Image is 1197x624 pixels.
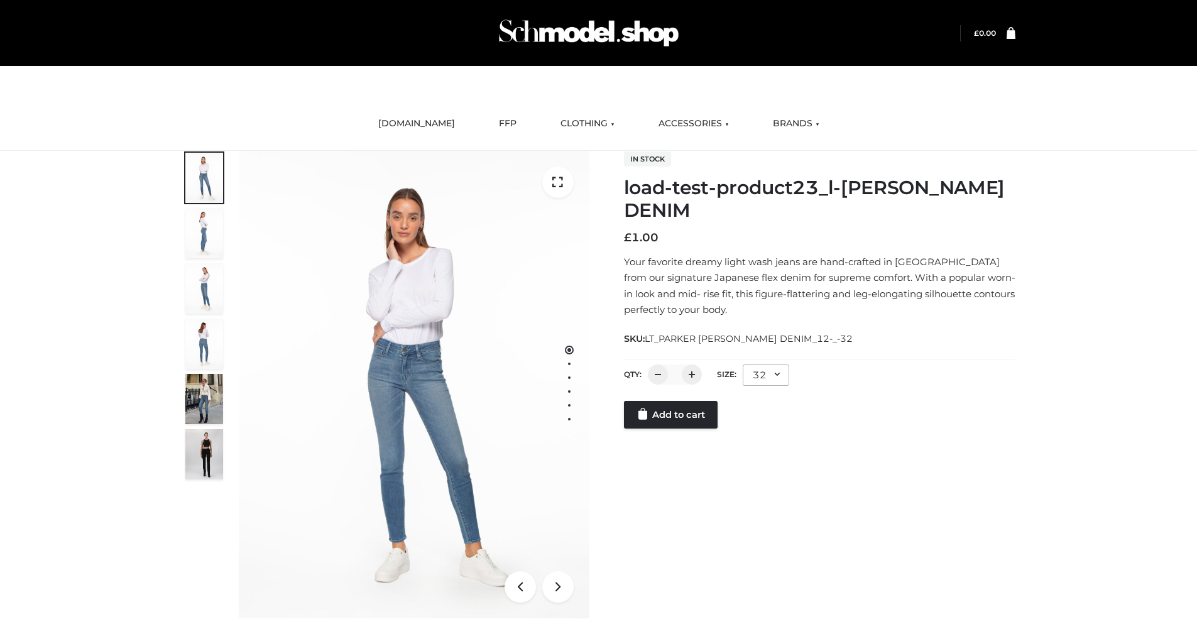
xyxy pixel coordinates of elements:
[649,110,738,138] a: ACCESSORIES
[495,8,683,58] img: Schmodel Admin 964
[185,429,223,479] img: 49df5f96394c49d8b5cbdcda3511328a.HD-1080p-2.5Mbps-49301101_thumbnail.jpg
[185,374,223,424] img: Bowery-Skinny_Cove-1.jpg
[974,28,996,38] a: £0.00
[624,369,642,379] label: QTY:
[974,28,979,38] span: £
[185,263,223,314] img: 2001KLX-Ava-skinny-cove-3-scaled_eb6bf915-b6b9-448f-8c6c-8cabb27fd4b2.jpg
[185,153,223,203] img: 2001KLX-Ava-skinny-cove-1-scaled_9b141654-9513-48e5-b76c-3dc7db129200.jpg
[185,208,223,258] img: 2001KLX-Ava-skinny-cove-4-scaled_4636a833-082b-4702-abec-fd5bf279c4fc.jpg
[763,110,829,138] a: BRANDS
[974,28,996,38] bdi: 0.00
[624,331,854,346] span: SKU:
[489,110,526,138] a: FFP
[239,151,589,618] img: 2001KLX-Ava-skinny-cove-1-scaled_9b141654-9513-48e5-b76c-3dc7db129200
[624,177,1015,222] h1: load-test-product23_l-[PERSON_NAME] DENIM
[551,110,624,138] a: CLOTHING
[369,110,464,138] a: [DOMAIN_NAME]
[185,319,223,369] img: 2001KLX-Ava-skinny-cove-2-scaled_32c0e67e-5e94-449c-a916-4c02a8c03427.jpg
[624,231,631,244] span: £
[624,151,671,167] span: In stock
[743,364,789,386] div: 32
[624,254,1015,318] p: Your favorite dreamy light wash jeans are hand-crafted in [GEOGRAPHIC_DATA] from our signature Ja...
[645,333,853,344] span: LT_PARKER [PERSON_NAME] DENIM_12-_-32
[717,369,736,379] label: Size:
[624,231,659,244] bdi: 1.00
[624,401,718,429] a: Add to cart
